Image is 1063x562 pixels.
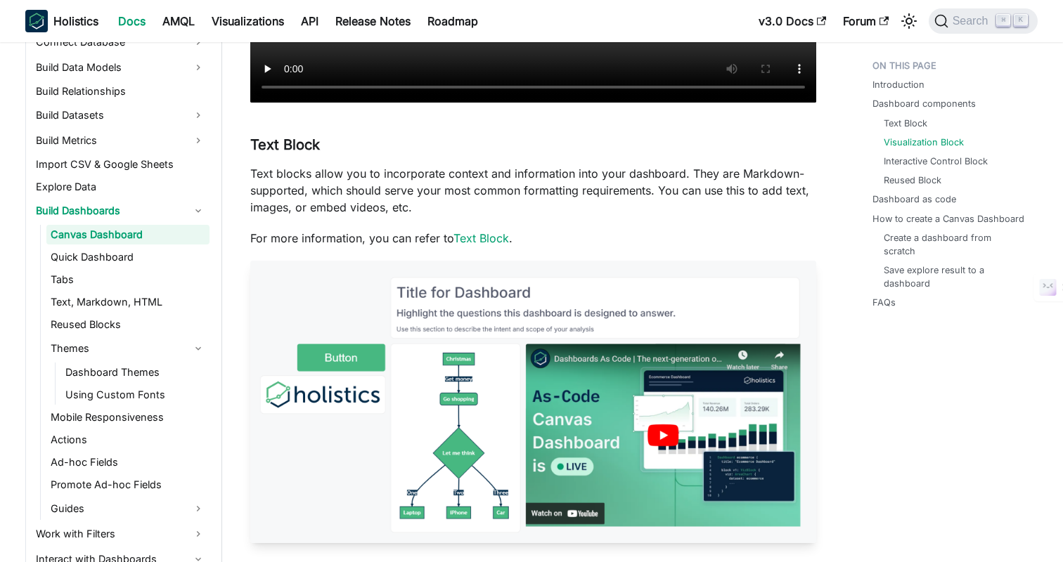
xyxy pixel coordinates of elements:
[61,385,210,405] a: Using Custom Fonts
[884,155,988,168] a: Interactive Control Block
[929,8,1038,34] button: Search (Command+K)
[32,31,210,53] a: Connect Database
[884,231,1024,258] a: Create a dashboard from scratch
[835,10,897,32] a: Forum
[46,407,210,427] a: Mobile Responsiveness
[884,117,927,130] a: Text Block
[32,56,210,79] a: Build Data Models
[203,10,292,32] a: Visualizations
[154,10,203,32] a: AMQL
[46,292,210,312] a: Text, Markdown, HTML
[898,10,920,32] button: Switch between dark and light mode (currently light mode)
[327,10,419,32] a: Release Notes
[11,42,222,562] nav: Docs sidebar
[250,230,816,247] p: For more information, you can refer to .
[1014,14,1028,27] kbd: K
[250,136,816,154] h3: Text Block
[46,270,210,289] a: Tabs
[872,212,1024,226] a: How to create a Canvas Dashboard
[53,13,98,30] b: Holistics
[250,165,816,216] p: Text blocks allow you to incorporate context and information into your dashboard. They are Markdo...
[250,261,816,544] img: reporting-intro-to-blocks-text-blocks
[948,15,997,27] span: Search
[46,497,210,520] a: Guides
[25,10,48,32] img: Holistics
[292,10,327,32] a: API
[32,129,210,152] a: Build Metrics
[884,136,964,149] a: Visualization Block
[32,155,210,174] a: Import CSV & Google Sheets
[872,78,925,91] a: Introduction
[872,192,956,206] a: Dashboard as code
[872,296,896,309] a: FAQs
[32,81,210,101] a: Build Relationships
[872,97,976,110] a: Dashboard components
[46,225,210,244] a: Canvas Dashboard
[419,10,487,32] a: Roadmap
[46,430,210,450] a: Actions
[996,14,1010,27] kbd: ⌘
[46,315,210,334] a: Reused Blocks
[884,263,1024,290] a: Save explore result to a dashboard
[750,10,835,32] a: v3.0 Docs
[61,362,210,382] a: Dashboard Themes
[46,337,210,360] a: Themes
[32,177,210,197] a: Explore Data
[46,247,210,267] a: Quick Dashboard
[32,523,210,545] a: Work with Filters
[46,452,210,472] a: Ad-hoc Fields
[25,10,98,32] a: HolisticsHolistics
[110,10,154,32] a: Docs
[32,200,210,222] a: Build Dashboards
[884,174,941,187] a: Reused Block
[46,475,210,495] a: Promote Ad-hoc Fields
[32,104,210,126] a: Build Datasets
[453,231,509,245] a: Text Block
